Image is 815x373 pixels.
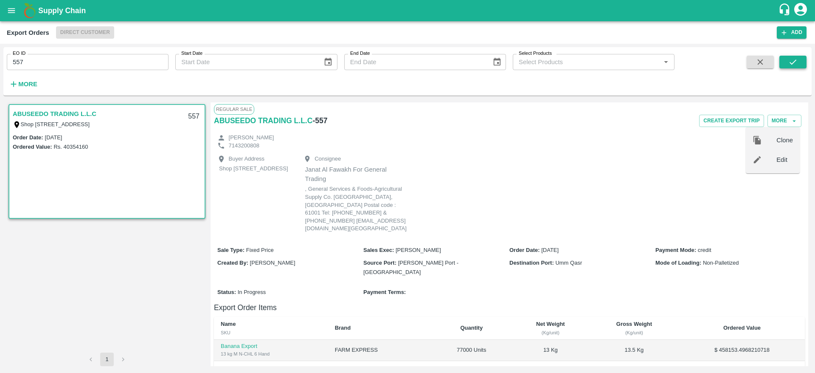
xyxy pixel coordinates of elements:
span: Regular Sale [214,104,254,114]
b: Gross Weight [616,321,652,327]
span: Clone [776,136,793,145]
label: Ordered Value: [13,144,52,150]
button: Open [660,57,672,68]
input: Start Date [175,54,317,70]
label: Select Products [519,50,552,57]
label: Start Date [181,50,202,57]
input: Select Products [515,57,658,68]
a: Supply Chain [38,5,778,17]
td: $ 458153.4968210718 [679,340,805,361]
span: Non-Palletized [703,260,739,266]
button: More [7,77,39,91]
div: customer-support [778,3,793,18]
b: Total [221,365,233,371]
div: 13 kg M N-CHL 6 Hand [221,350,321,358]
strong: More [18,81,37,88]
button: Create Export Trip [699,115,764,127]
div: (Kg/unit) [596,329,672,336]
div: account of current user [793,2,808,20]
b: $ 458153.4968210718 [714,365,770,371]
div: (Kg/unit) [519,329,582,336]
b: Sales Exec : [363,247,394,253]
img: logo [21,2,38,19]
b: Status : [217,289,236,295]
span: credit [698,247,711,253]
div: 557 [183,107,205,127]
b: Mode of Loading : [655,260,701,266]
b: Sale Type : [217,247,244,253]
td: FARM EXPRESS [328,340,431,361]
span: [DATE] [541,247,559,253]
div: Clone [746,130,800,150]
span: [PERSON_NAME] Port - [GEOGRAPHIC_DATA] [363,260,458,275]
button: page 1 [100,353,114,366]
p: Banana Export [221,342,321,350]
td: 13.5 Kg [589,340,679,361]
b: Supply Chain [38,6,86,15]
p: [PERSON_NAME] [229,134,274,142]
p: Buyer Address [229,155,265,163]
button: open drawer [2,1,21,20]
p: Janat Al Fawakh For General Trading [305,165,407,184]
b: Order Date : [509,247,540,253]
a: ABUSEEDO TRADING L.L.C [214,115,312,127]
input: Enter EO ID [7,54,169,70]
label: End Date [350,50,370,57]
label: [DATE] [45,134,62,141]
b: Quantity [460,325,483,331]
b: Ordered Value [723,325,761,331]
label: Rs. 40354160 [53,144,88,150]
div: Edit [746,150,800,170]
b: Source Port : [363,260,396,266]
td: 77000 Units [431,340,512,361]
span: Edit [776,155,793,164]
p: 7143200808 [229,142,259,150]
b: 77000 Units [456,365,487,371]
b: Created By : [217,260,248,266]
button: Add [777,26,807,39]
b: Payment Mode : [655,247,696,253]
span: In Progress [238,289,266,295]
b: Brand [335,325,351,331]
span: Umm Qasr [555,260,582,266]
b: Name [221,321,236,327]
div: SKU [221,329,321,336]
label: EO ID [13,50,25,57]
input: End Date [344,54,486,70]
td: 13 Kg [512,340,589,361]
div: Export Orders [7,27,49,38]
p: Shop [STREET_ADDRESS] [219,165,288,173]
h6: Export Order Items [214,302,805,314]
label: Shop [STREET_ADDRESS] [21,121,90,127]
b: Destination Port : [509,260,554,266]
b: Net Weight [536,321,565,327]
button: More [767,115,801,127]
span: [PERSON_NAME] [396,247,441,253]
nav: pagination navigation [83,353,131,366]
p: , General Services & Foods-Agricultural Supply Co. [GEOGRAPHIC_DATA], [GEOGRAPHIC_DATA] Postal co... [305,185,407,232]
b: Payment Terms : [363,289,406,295]
span: [PERSON_NAME] [250,260,295,266]
h6: - 557 [312,115,327,127]
label: Order Date : [13,134,43,141]
button: Choose date [320,54,336,70]
p: Consignee [315,155,341,163]
span: Fixed Price [246,247,274,253]
button: Choose date [489,54,505,70]
a: ABUSEEDO TRADING L.L.C [13,108,96,119]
